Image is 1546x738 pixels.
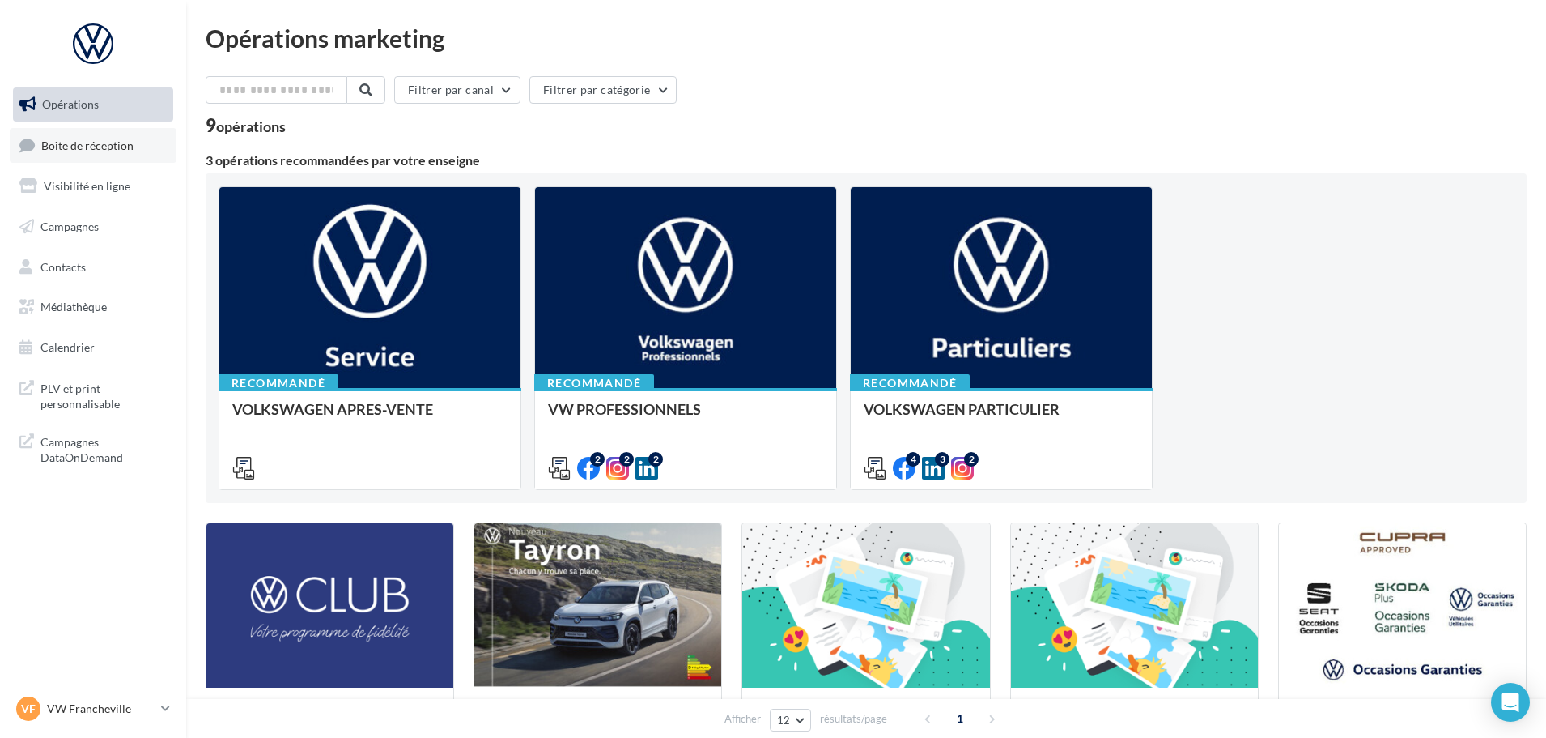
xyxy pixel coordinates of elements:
a: VF VW Francheville [13,693,173,724]
span: Campagnes DataOnDemand [40,431,167,466]
span: Contacts [40,259,86,273]
div: opérations [216,119,286,134]
button: Filtrer par canal [394,76,520,104]
span: PLV et print personnalisable [40,378,167,412]
div: 3 [935,452,949,467]
div: 2 [964,452,979,467]
a: Contacts [10,250,176,284]
span: Boîte de réception [41,138,134,151]
div: 2 [619,452,634,467]
span: Opérations [42,97,99,111]
button: 12 [770,709,811,732]
div: 9 [206,117,286,134]
a: Calendrier [10,331,176,365]
span: Médiathèque [40,300,107,314]
span: Calendrier [40,340,95,354]
span: VOLKSWAGEN APRES-VENTE [232,400,433,418]
a: Médiathèque [10,290,176,324]
a: Campagnes [10,210,176,244]
span: Visibilité en ligne [44,179,130,193]
span: VF [21,701,36,717]
a: Opérations [10,87,176,122]
div: 2 [648,452,663,467]
div: Recommandé [219,374,338,392]
p: VW Francheville [47,701,155,717]
a: Boîte de réception [10,128,176,163]
button: Filtrer par catégorie [529,76,677,104]
div: Opérations marketing [206,26,1527,50]
span: VW PROFESSIONNELS [548,400,701,418]
div: Open Intercom Messenger [1491,683,1530,722]
div: 4 [906,452,920,467]
a: PLV et print personnalisable [10,371,176,419]
span: Campagnes [40,220,99,233]
div: Recommandé [534,374,654,392]
div: 3 opérations recommandées par votre enseigne [206,154,1527,167]
span: 1 [947,706,973,732]
span: Afficher [724,711,761,727]
a: Campagnes DataOnDemand [10,424,176,472]
a: Visibilité en ligne [10,169,176,203]
span: 12 [777,714,791,727]
div: Recommandé [850,374,970,392]
div: 2 [590,452,605,467]
span: résultats/page [820,711,887,727]
span: VOLKSWAGEN PARTICULIER [864,400,1060,418]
